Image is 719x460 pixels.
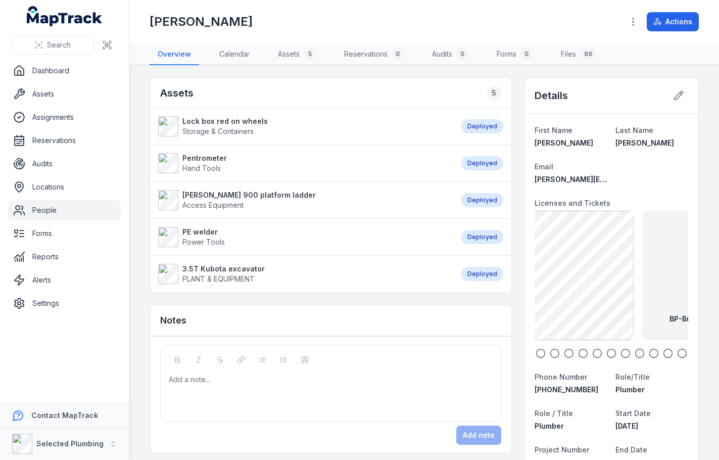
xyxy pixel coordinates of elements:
a: Assets5 [270,44,324,65]
a: Locations [8,177,121,197]
a: Assets [8,84,121,104]
span: Role / Title [535,409,573,418]
span: Last Name [615,126,653,134]
a: Lock box red on wheelsStorage & Containers [158,116,451,136]
h2: Details [535,88,568,103]
a: [PERSON_NAME] 900 platform ladderAccess Equipment [158,190,451,210]
a: Overview [150,44,199,65]
span: [PERSON_NAME][EMAIL_ADDRESS][DOMAIN_NAME] [535,175,715,183]
div: 5 [487,86,501,100]
a: Assignments [8,107,121,127]
div: Deployed [461,119,503,133]
span: Storage & Containers [182,127,254,135]
div: 5 [304,48,316,60]
span: End Date [615,445,647,454]
button: Actions [647,12,699,31]
div: Deployed [461,193,503,207]
div: Deployed [461,230,503,244]
div: 0 [456,48,468,60]
strong: Selected Plumbing [36,439,104,448]
a: Calendar [211,44,258,65]
a: Forms0 [489,44,541,65]
button: Search [12,35,93,55]
span: [PERSON_NAME] [535,139,593,147]
span: First Name [535,126,572,134]
span: Power Tools [182,238,225,246]
a: Reservations0 [336,44,412,65]
span: [PERSON_NAME] [615,139,674,147]
a: Reports [8,247,121,267]
a: PentrometerHand Tools [158,153,451,173]
strong: [PERSON_NAME] 900 platform ladder [182,190,316,200]
a: MapTrack [27,6,103,26]
a: Forms [8,223,121,244]
a: Settings [8,293,121,313]
span: PLANT & EQUIPMENT [182,274,255,283]
a: Alerts [8,270,121,290]
strong: PE welder [182,227,225,237]
strong: Lock box red on wheels [182,116,268,126]
a: Dashboard [8,61,121,81]
span: Search [47,40,71,50]
a: People [8,200,121,220]
time: 3/23/2020, 12:00:00 AM [615,422,638,430]
h3: Notes [160,313,186,328]
div: 69 [580,48,596,60]
a: Audits [8,154,121,174]
strong: 3.5T Kubota excavator [182,264,265,274]
span: Hand Tools [182,164,221,172]
span: [PHONE_NUMBER] [535,385,598,394]
h1: [PERSON_NAME] [150,14,253,30]
span: Email [535,162,553,171]
h2: Assets [160,86,194,100]
div: 0 [520,48,533,60]
a: 3.5T Kubota excavatorPLANT & EQUIPMENT [158,264,451,284]
span: Start Date [615,409,651,418]
span: Access Equipment [182,201,244,209]
a: Reservations [8,130,121,151]
a: Files69 [553,44,604,65]
span: Plumber [535,422,564,430]
span: [DATE] [615,422,638,430]
span: Licenses and Tickets [535,199,610,207]
span: Phone Number [535,373,587,381]
span: Plumber [615,385,645,394]
a: PE welderPower Tools [158,227,451,247]
div: Deployed [461,156,503,170]
span: Role/Title [615,373,650,381]
span: Project Number [535,445,589,454]
div: Deployed [461,267,503,281]
div: 0 [392,48,404,60]
a: Audits0 [424,44,476,65]
strong: Contact MapTrack [31,411,98,420]
strong: Pentrometer [182,153,227,163]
